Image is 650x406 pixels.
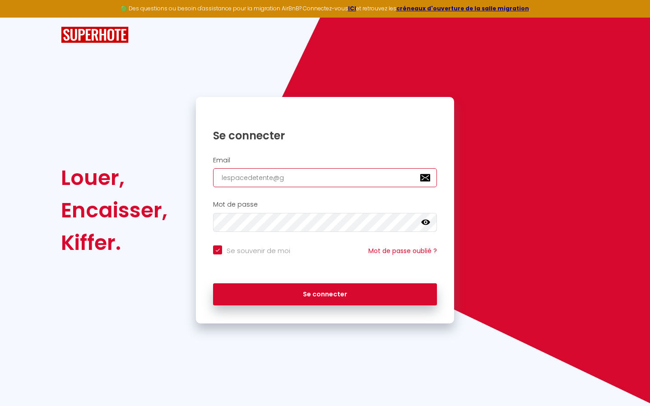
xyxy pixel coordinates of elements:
[61,194,167,226] div: Encaisser,
[61,27,129,43] img: SuperHote logo
[213,283,437,306] button: Se connecter
[61,161,167,194] div: Louer,
[213,168,437,187] input: Ton Email
[213,201,437,208] h2: Mot de passe
[368,246,437,255] a: Mot de passe oublié ?
[61,226,167,259] div: Kiffer.
[348,5,356,12] a: ICI
[213,157,437,164] h2: Email
[396,5,529,12] a: créneaux d'ouverture de la salle migration
[7,4,34,31] button: Ouvrir le widget de chat LiveChat
[213,129,437,143] h1: Se connecter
